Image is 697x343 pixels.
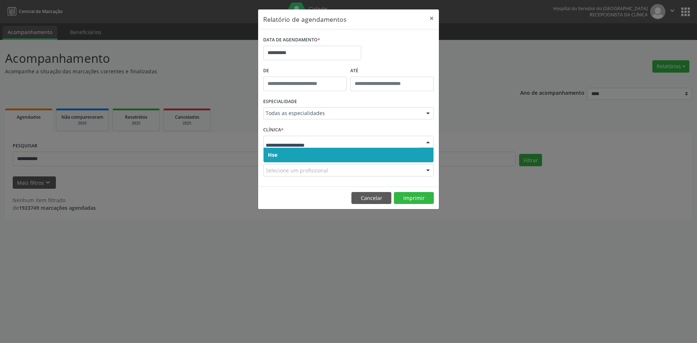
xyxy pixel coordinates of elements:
h5: Relatório de agendamentos [263,15,346,24]
span: Todas as especialidades [266,110,419,117]
span: Selecione um profissional [266,167,328,174]
label: ESPECIALIDADE [263,96,297,107]
label: ATÉ [350,65,434,77]
button: Cancelar [351,192,391,204]
label: DATA DE AGENDAMENTO [263,34,320,46]
button: Imprimir [394,192,434,204]
button: Close [424,9,439,27]
span: Hse [268,151,277,158]
label: CLÍNICA [263,124,284,136]
label: De [263,65,347,77]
